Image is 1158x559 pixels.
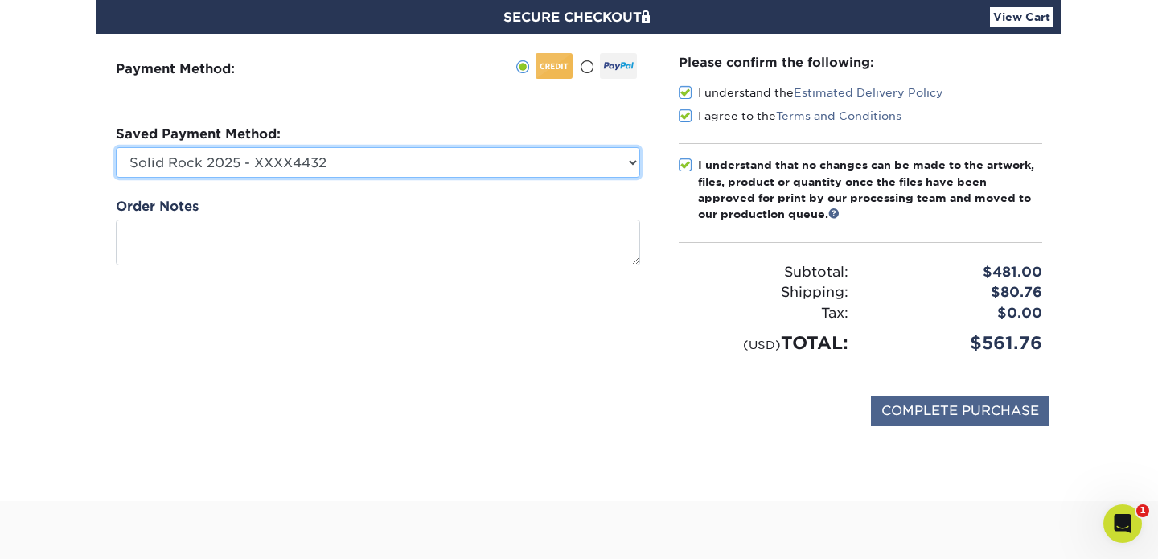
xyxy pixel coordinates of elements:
[871,396,1049,426] input: COMPLETE PURCHASE
[679,53,1042,72] div: Please confirm the following:
[860,330,1054,356] div: $561.76
[860,262,1054,283] div: $481.00
[794,86,943,99] a: Estimated Delivery Policy
[860,282,1054,303] div: $80.76
[116,197,199,216] label: Order Notes
[667,262,860,283] div: Subtotal:
[667,330,860,356] div: TOTAL:
[860,303,1054,324] div: $0.00
[667,303,860,324] div: Tax:
[503,10,655,25] span: SECURE CHECKOUT
[990,7,1053,27] a: View Cart
[1103,504,1142,543] iframe: Intercom live chat
[667,282,860,303] div: Shipping:
[776,109,901,122] a: Terms and Conditions
[116,61,274,76] h3: Payment Method:
[679,84,943,101] label: I understand the
[698,157,1042,223] div: I understand that no changes can be made to the artwork, files, product or quantity once the file...
[1136,504,1149,517] span: 1
[743,338,781,351] small: (USD)
[109,396,189,443] img: DigiCert Secured Site Seal
[116,125,281,144] label: Saved Payment Method:
[679,108,901,124] label: I agree to the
